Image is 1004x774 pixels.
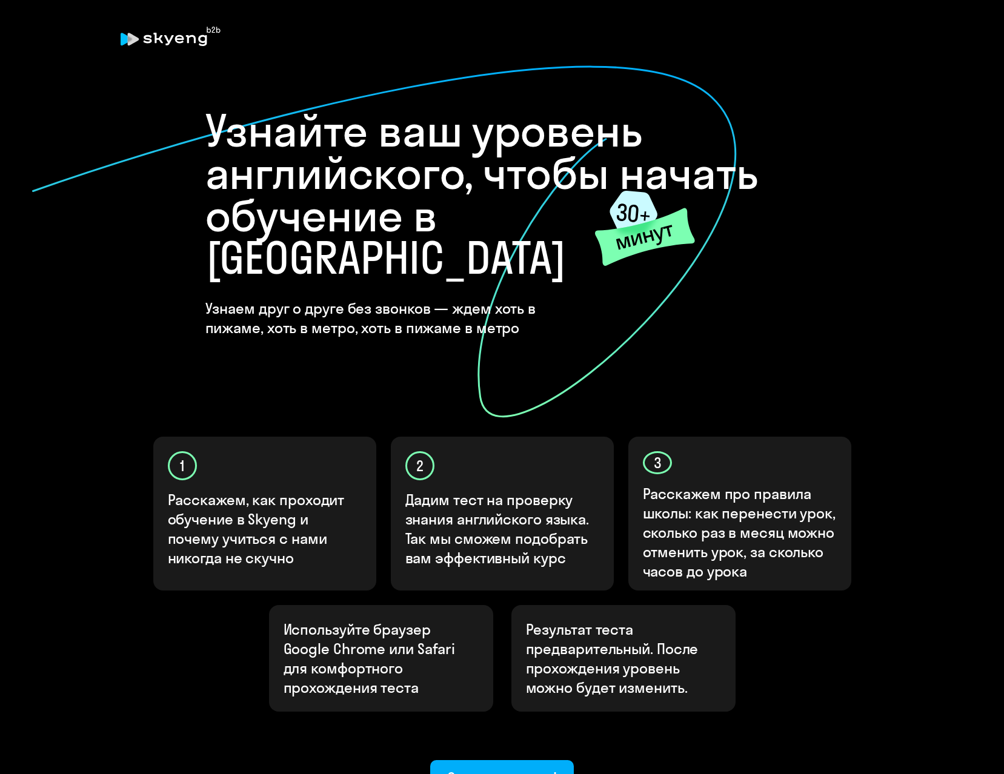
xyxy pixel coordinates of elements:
div: 3 [643,451,672,474]
p: Расскажем про правила школы: как перенести урок, сколько раз в месяц можно отменить урок, за скол... [643,484,838,581]
p: Расскажем, как проходит обучение в Skyeng и почему учиться с нами никогда не скучно [168,490,363,567]
div: 2 [405,451,434,480]
h4: Узнаем друг о друге без звонков — ждем хоть в пижаме, хоть в метро, хоть в пижаме в метро [205,299,596,337]
p: Результат теста предварительный. После прохождения уровень можно будет изменить. [526,620,721,697]
p: Используйте браузер Google Chrome или Safari для комфортного прохождения теста [284,620,479,697]
div: 1 [168,451,197,480]
h1: Узнайте ваш уровень английского, чтобы начать обучение в [GEOGRAPHIC_DATA] [205,110,799,279]
p: Дадим тест на проверку знания английского языка. Так мы сможем подобрать вам эффективный курс [405,490,600,567]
